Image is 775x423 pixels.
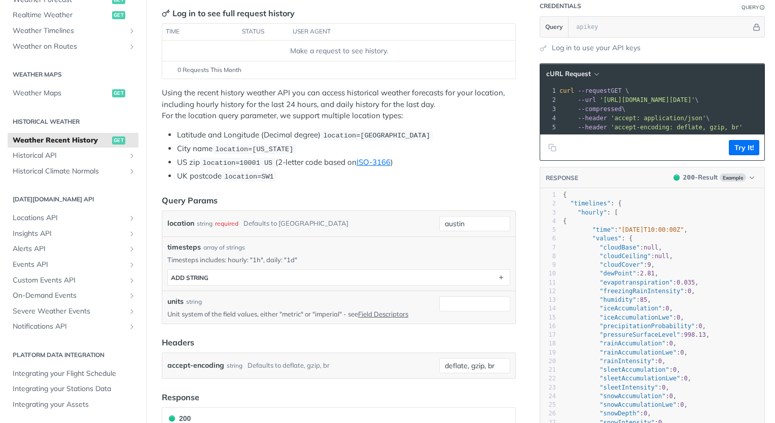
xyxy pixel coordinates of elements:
a: Integrating your Flight Schedule [8,366,138,381]
span: cURL Request [546,69,591,78]
span: : , [563,393,677,400]
span: \ [559,115,710,122]
p: Timesteps includes: hourly: "1h", daily: "1d" [167,255,510,264]
h2: Platform DATA integration [8,350,138,360]
div: 1 [540,191,556,199]
button: Show subpages for Historical API [128,152,136,160]
div: 6 [540,234,556,243]
label: location [167,216,194,231]
button: Show subpages for Weather on Routes [128,43,136,51]
label: units [167,296,184,307]
span: 0 [677,314,680,321]
span: location=SW1 [224,173,273,181]
span: : , [563,279,698,286]
span: 0 [680,349,684,356]
span: 200 [674,174,680,181]
span: \ [559,96,699,103]
span: "iceAccumulation" [600,305,662,312]
span: "sleetAccumulation" [600,366,669,373]
span: "evapotranspiration" [600,279,673,286]
span: 0 [673,366,677,373]
span: Integrating your Flight Schedule [13,369,136,379]
span: : , [563,261,655,268]
span: "rainIntensity" [600,358,654,365]
span: : , [563,340,677,347]
span: : , [563,331,710,338]
span: : { [563,200,622,207]
button: ADD string [168,270,510,285]
div: 13 [540,296,556,304]
span: "values" [592,235,622,242]
p: Using the recent history weather API you can access historical weather forecasts for your locatio... [162,87,516,122]
button: 200200-ResultExample [668,172,759,183]
button: Show subpages for Notifications API [128,323,136,331]
a: Custom Events APIShow subpages for Custom Events API [8,273,138,288]
span: 0 [684,375,687,382]
span: "time" [592,226,614,233]
div: 1 [540,86,557,95]
span: '[URL][DOMAIN_NAME][DATE]' [600,96,695,103]
a: Log in to use your API keys [552,43,641,53]
span: --compressed [578,105,622,113]
span: : , [563,305,673,312]
svg: Key [162,9,170,17]
a: Historical Climate NormalsShow subpages for Historical Climate Normals [8,164,138,179]
span: 9 [647,261,651,268]
th: time [162,24,238,40]
div: 20 [540,357,556,366]
span: get [112,89,125,97]
div: - Result [683,172,718,183]
span: 0 [665,305,669,312]
button: Query [540,17,569,37]
a: Weather on RoutesShow subpages for Weather on Routes [8,39,138,54]
div: Make a request to see history. [166,46,511,56]
div: 12 [540,287,556,296]
span: "rainAccumulation" [600,340,665,347]
div: string [197,216,213,231]
th: status [238,24,289,40]
span: On-Demand Events [13,291,125,301]
div: 15 [540,313,556,322]
span: 200 [683,173,695,181]
a: Notifications APIShow subpages for Notifications API [8,319,138,334]
span: "dewPoint" [600,270,636,277]
span: : , [563,296,651,303]
button: Show subpages for Insights API [128,230,136,238]
span: Integrating your Stations Data [13,384,136,394]
button: Show subpages for Historical Climate Normals [128,167,136,175]
span: 'accept: application/json' [611,115,706,122]
span: --header [578,124,607,131]
span: Historical API [13,151,125,161]
span: 0 [670,340,673,347]
button: Copy to clipboard [545,140,559,155]
li: City name [177,143,516,155]
div: 3 [540,208,556,217]
div: 9 [540,261,556,269]
span: { [563,218,567,225]
a: Field Descriptors [358,310,408,318]
div: 23 [540,383,556,392]
div: 5 [540,226,556,234]
a: Realtime Weatherget [8,8,138,23]
span: Notifications API [13,322,125,332]
li: UK postcode [177,170,516,182]
span: location=10001 US [202,159,272,167]
div: 19 [540,348,556,357]
button: Show subpages for Locations API [128,214,136,222]
span: 0 [670,393,673,400]
span: "precipitationProbability" [600,323,695,330]
span: "hourly" [578,209,607,216]
span: : , [563,375,691,382]
div: 4 [540,114,557,123]
span: null [644,244,658,251]
span: get [112,11,125,19]
div: Defaults to [GEOGRAPHIC_DATA] [243,216,348,231]
button: Show subpages for Events API [128,261,136,269]
span: \ [559,105,625,113]
button: Show subpages for Severe Weather Events [128,307,136,315]
span: timesteps [167,242,201,253]
a: Locations APIShow subpages for Locations API [8,210,138,226]
div: 21 [540,366,556,374]
span: 0 [680,401,684,408]
label: accept-encoding [167,358,224,373]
